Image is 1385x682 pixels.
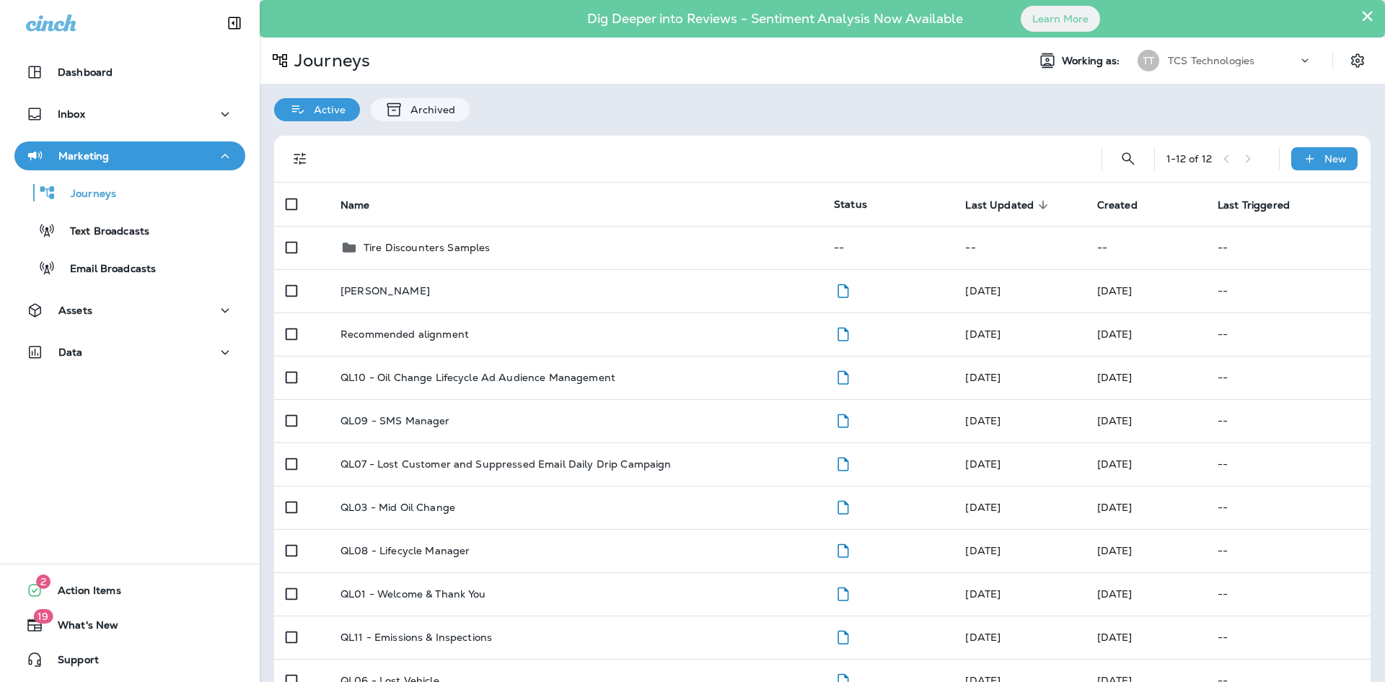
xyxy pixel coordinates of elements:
span: 19 [33,609,53,624]
button: Assets [14,296,245,325]
span: Support [43,654,99,671]
span: Gabe Davis [1097,458,1133,471]
span: Created [1097,199,1138,211]
span: What's New [43,619,118,637]
p: Data [58,346,83,358]
span: 2 [36,574,50,589]
span: Draft [834,413,852,426]
p: TCS Technologies [1168,55,1254,66]
p: QL01 - Welcome & Thank You [340,588,486,600]
span: Working as: [1062,55,1123,67]
button: 19What's New [14,611,245,639]
p: Assets [58,305,92,316]
p: Marketing [58,150,109,162]
p: QL09 - SMS Manager [340,415,450,427]
p: New [1324,153,1347,165]
td: -- [822,226,954,269]
button: Inbox [14,100,245,128]
span: Action Items [43,585,121,602]
p: -- [1218,458,1359,470]
span: Gabe Davis [1097,414,1133,427]
span: Draft [834,543,852,556]
button: Settings [1345,48,1371,74]
button: 2Action Items [14,576,245,605]
p: Archived [403,104,455,115]
p: Journeys [56,188,116,201]
button: Journeys [14,178,245,208]
span: Last Updated [965,199,1034,211]
span: Last Triggered [1218,199,1290,211]
span: Jeff Cessna [1097,284,1133,297]
p: QL10 - Oil Change Lifecycle Ad Audience Management [340,372,615,383]
span: Status [834,198,867,211]
span: Name [340,198,389,211]
span: Gabe Davis [965,414,1001,427]
button: Close [1360,4,1374,27]
span: Joseph Damico [1097,328,1133,341]
span: Created [1097,198,1156,211]
span: Gabe Davis [965,371,1001,384]
button: Support [14,645,245,674]
div: 1 - 12 of 12 [1166,153,1212,165]
span: Gabe Davis [1097,501,1133,514]
p: -- [1218,372,1359,383]
td: -- [1206,226,1371,269]
div: TT [1138,50,1159,71]
p: QL07 - Lost Customer and Suppressed Email Daily Drip Campaign [340,458,672,470]
span: Last Triggered [1218,198,1309,211]
p: -- [1218,631,1359,643]
button: Data [14,338,245,367]
p: Journeys [289,50,370,71]
button: Dashboard [14,58,245,87]
button: Collapse Sidebar [214,9,255,38]
button: Text Broadcasts [14,215,245,245]
p: QL11 - Emissions & Inspections [340,631,492,643]
p: Text Broadcasts [56,225,149,239]
p: Tire Discounters Samples [364,242,490,253]
span: Draft [834,586,852,599]
p: QL08 - Lifecycle Manager [340,545,470,556]
td: -- [954,226,1085,269]
button: Email Broadcasts [14,253,245,283]
p: Dashboard [58,66,113,78]
p: -- [1218,502,1359,513]
span: Draft [834,629,852,642]
p: Dig Deeper into Reviews - Sentiment Analysis Now Available [545,17,1005,21]
p: Active [307,104,346,115]
span: Gabe Davis [965,458,1001,471]
p: -- [1218,415,1359,427]
span: Draft [834,326,852,339]
p: Recommended alignment [340,328,469,340]
p: [PERSON_NAME] [340,285,430,297]
p: -- [1218,588,1359,600]
span: Gabe Davis [965,544,1001,557]
p: -- [1218,285,1359,297]
span: Draft [834,370,852,382]
button: Filters [286,144,315,173]
span: Jeff Cessna [965,284,1001,297]
button: Search Journeys [1114,144,1143,173]
span: Gabe Davis [1097,631,1133,644]
span: Draft [834,456,852,469]
p: Email Broadcasts [56,263,156,276]
span: Gabe Davis [1097,544,1133,557]
span: Draft [834,283,852,296]
span: Gabe Davis [965,631,1001,644]
p: -- [1218,545,1359,556]
span: Gabe Davis [965,501,1001,514]
p: -- [1218,328,1359,340]
button: Learn More [1021,6,1100,32]
p: Inbox [58,108,85,120]
span: Name [340,199,370,211]
button: Marketing [14,141,245,170]
span: Jeff Cessna [965,587,1001,600]
span: Joseph Damico [965,328,1001,341]
span: Gabe Davis [1097,371,1133,384]
span: Last Updated [965,198,1052,211]
p: QL03 - Mid Oil Change [340,502,455,513]
span: Draft [834,499,852,512]
span: Gabe Davis [1097,587,1133,600]
td: -- [1086,226,1206,269]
